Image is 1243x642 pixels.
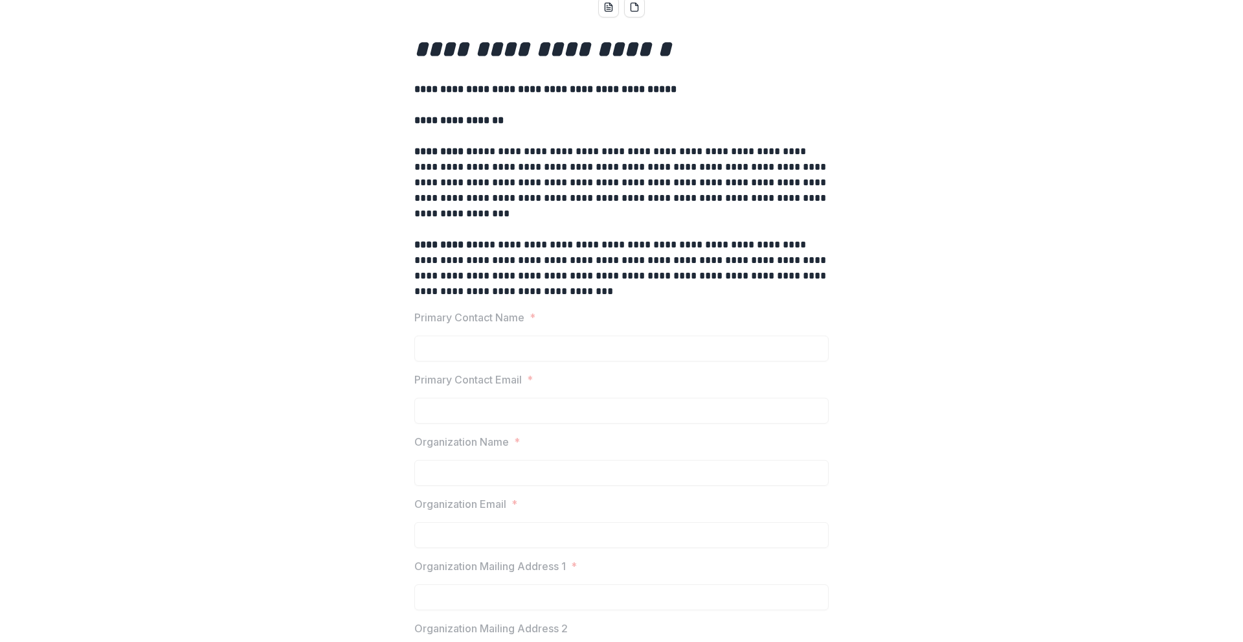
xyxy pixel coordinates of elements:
p: Primary Contact Name [414,310,524,325]
p: Organization Email [414,496,506,512]
p: Organization Mailing Address 2 [414,621,568,636]
p: Organization Mailing Address 1 [414,558,566,574]
p: Primary Contact Email [414,372,522,387]
p: Organization Name [414,434,509,450]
